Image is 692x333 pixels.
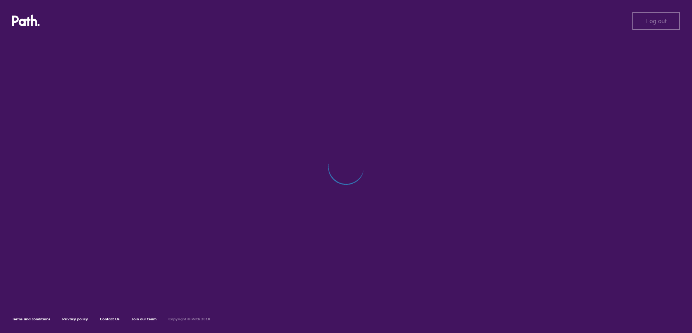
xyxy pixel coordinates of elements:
[632,12,680,30] button: Log out
[12,317,50,321] a: Terms and conditions
[132,317,157,321] a: Join our team
[100,317,120,321] a: Contact Us
[168,317,210,321] h6: Copyright © Path 2018
[646,18,667,24] span: Log out
[62,317,88,321] a: Privacy policy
